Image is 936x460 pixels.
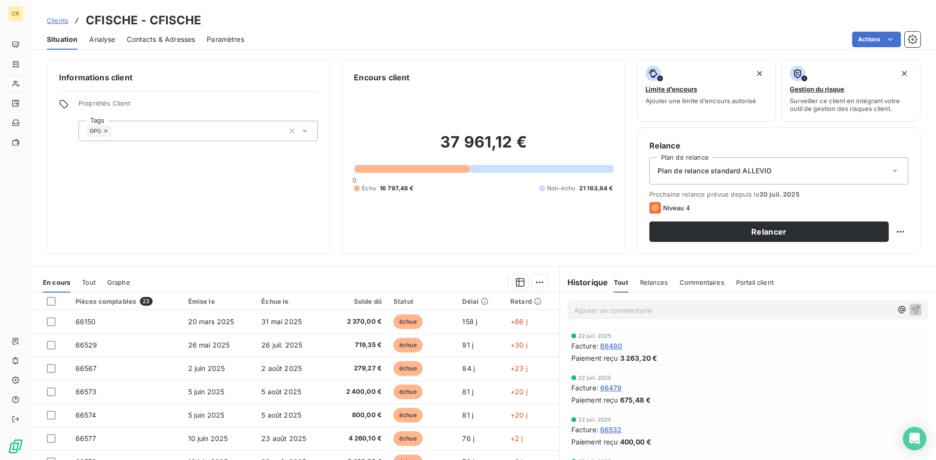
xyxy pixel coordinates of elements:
h2: 37 961,12 € [354,132,613,162]
span: 279,27 € [333,364,382,373]
span: Niveau 4 [663,204,690,212]
button: Limite d’encoursAjouter une limite d’encours autorisé [637,59,776,122]
span: 5 août 2025 [261,411,301,419]
h6: Encours client [354,72,409,83]
span: 23 [140,297,152,306]
span: 22 juil. 2025 [578,375,612,381]
button: Actions [852,32,901,47]
span: 23 août 2025 [261,434,306,442]
span: +23 j [510,364,527,372]
span: GPO [90,128,101,134]
span: Portail client [736,278,774,286]
span: Graphe [107,278,130,286]
div: Pièces comptables [76,297,176,306]
span: 675,48 € [620,395,651,405]
button: Gestion du risqueSurveiller ce client en intégrant votre outil de gestion des risques client. [781,59,920,122]
div: Solde dû [333,297,382,305]
span: Paiement reçu [571,437,618,447]
span: Relances [640,278,668,286]
span: 21 163,64 € [579,184,613,193]
span: 800,00 € [333,410,382,420]
span: 66567 [76,364,97,372]
span: 719,35 € [333,340,382,350]
span: 2 août 2025 [261,364,302,372]
span: échue [393,314,423,329]
div: Retard [510,297,553,305]
span: +30 j [510,341,527,349]
div: Délai [462,297,499,305]
span: Prochaine relance prévue depuis le [649,190,908,198]
span: Échu [362,184,376,193]
span: 66532 [600,424,622,435]
span: Tout [82,278,96,286]
span: 4 260,10 € [333,434,382,443]
span: Ajouter une limite d’encours autorisé [645,97,756,105]
span: Limite d’encours [645,85,697,93]
span: 26 mai 2025 [188,341,230,349]
h6: Informations client [59,72,318,83]
span: échue [393,408,423,423]
span: Contacts & Adresses [127,35,195,44]
span: +86 j [510,317,527,326]
span: 5 juin 2025 [188,411,225,419]
span: Paiement reçu [571,353,618,363]
span: 2 370,00 € [333,317,382,327]
span: 81 j [462,411,473,419]
span: 0 [352,176,356,184]
span: 22 juil. 2025 [578,333,612,339]
span: Non-échu [547,184,575,193]
span: 66480 [600,341,623,351]
span: Plan de relance standard ALLEVIO [658,166,772,176]
span: 26 juil. 2025 [261,341,302,349]
input: Ajouter une valeur [112,127,119,135]
span: 66577 [76,434,97,442]
img: Logo LeanPay [8,439,23,454]
span: Paramètres [207,35,244,44]
span: Commentaires [680,278,724,286]
span: +20 j [510,411,527,419]
span: 5 juin 2025 [188,387,225,396]
span: Facture : [571,383,598,393]
span: 81 j [462,387,473,396]
button: Relancer [649,221,889,242]
span: 22 juil. 2025 [578,417,612,423]
span: échue [393,338,423,352]
span: Situation [47,35,78,44]
span: 66573 [76,387,97,396]
span: Facture : [571,424,598,435]
span: 158 j [462,317,477,326]
span: 20 mars 2025 [188,317,234,326]
span: 2 juin 2025 [188,364,225,372]
span: 3 263,20 € [620,353,658,363]
div: Émise le [188,297,250,305]
span: Gestion du risque [790,85,844,93]
span: Facture : [571,341,598,351]
span: 66479 [600,383,622,393]
h3: CFISCHE - CFISCHE [86,12,202,29]
span: 16 797,48 € [380,184,414,193]
span: 66529 [76,341,97,349]
span: 31 mai 2025 [261,317,302,326]
span: échue [393,385,423,399]
div: Open Intercom Messenger [903,427,926,450]
div: Échue le [261,297,321,305]
span: Tout [614,278,628,286]
span: 20 juil. 2025 [760,190,799,198]
span: +2 j [510,434,523,442]
div: Statut [393,297,450,305]
span: En cours [43,278,70,286]
span: Paiement reçu [571,395,618,405]
span: échue [393,431,423,446]
h6: Historique [560,276,608,288]
span: Surveiller ce client en intégrant votre outil de gestion des risques client. [790,97,912,112]
span: 10 juin 2025 [188,434,228,442]
span: 5 août 2025 [261,387,301,396]
span: 2 400,00 € [333,387,382,397]
span: 66574 [76,411,97,419]
span: Clients [47,17,68,24]
span: 84 j [462,364,475,372]
h6: Relance [649,140,908,151]
span: Propriétés Client [78,99,318,113]
div: CR [8,6,23,21]
span: Analyse [89,35,115,44]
